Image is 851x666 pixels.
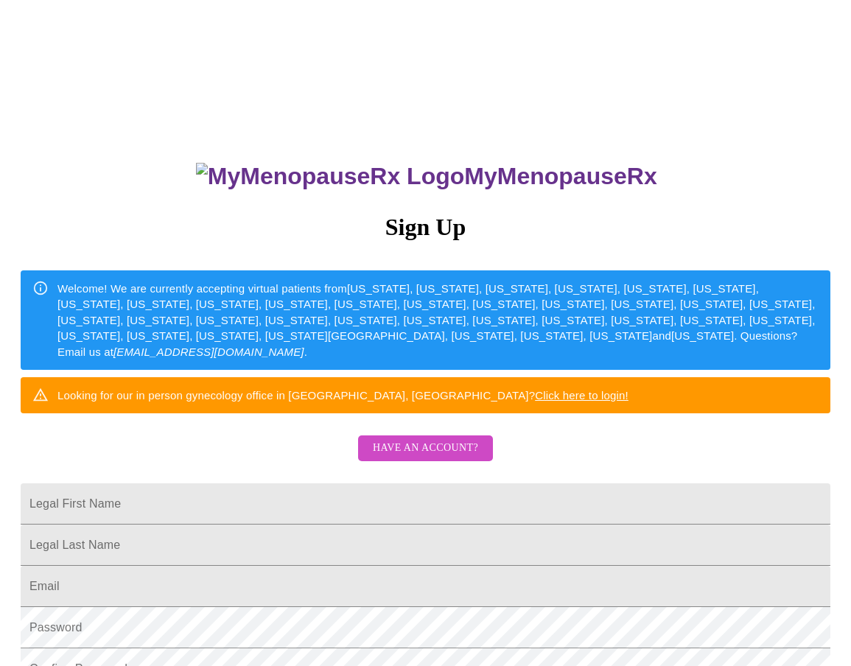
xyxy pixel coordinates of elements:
div: Welcome! We are currently accepting virtual patients from [US_STATE], [US_STATE], [US_STATE], [US... [57,275,819,365]
div: Looking for our in person gynecology office in [GEOGRAPHIC_DATA], [GEOGRAPHIC_DATA]? [57,382,628,409]
em: [EMAIL_ADDRESS][DOMAIN_NAME] [113,346,304,358]
a: Have an account? [354,452,497,464]
h3: MyMenopauseRx [23,163,831,190]
span: Have an account? [373,439,478,458]
a: Click here to login! [535,389,628,402]
button: Have an account? [358,435,493,461]
img: MyMenopauseRx Logo [196,163,464,190]
h3: Sign Up [21,214,830,241]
